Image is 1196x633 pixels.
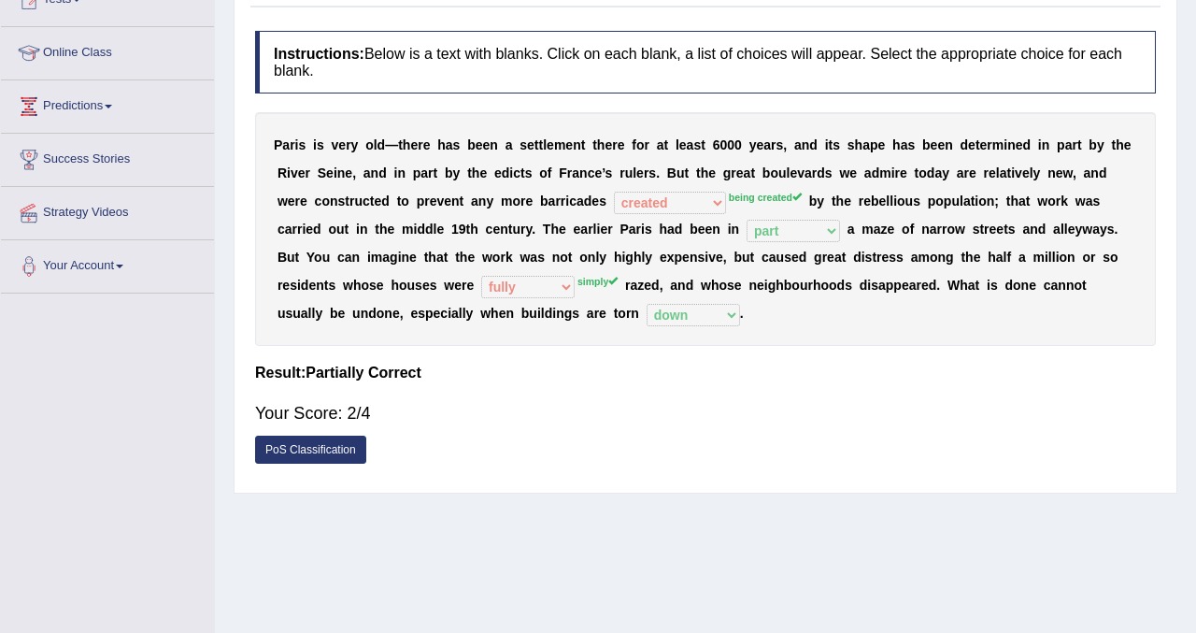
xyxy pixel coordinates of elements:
[561,194,565,209] b: r
[676,165,685,180] b: u
[494,165,502,180] b: e
[543,137,547,152] b: l
[944,194,952,209] b: p
[619,165,624,180] b: r
[336,222,345,237] b: u
[584,194,592,209] b: d
[338,137,346,152] b: e
[994,194,999,209] b: ;
[980,137,988,152] b: e
[1,27,214,74] a: Online Class
[900,165,907,180] b: e
[996,165,1000,180] b: l
[931,137,938,152] b: e
[893,194,897,209] b: i
[513,165,520,180] b: c
[632,137,636,152] b: f
[625,165,634,180] b: u
[679,137,687,152] b: e
[278,194,288,209] b: w
[864,165,872,180] b: a
[1042,137,1050,152] b: n
[794,137,802,152] b: a
[445,165,453,180] b: b
[1057,137,1065,152] b: p
[295,194,300,209] b: r
[1022,165,1030,180] b: e
[349,194,354,209] b: r
[892,137,901,152] b: h
[1030,165,1033,180] b: l
[783,137,787,152] b: ,
[736,165,744,180] b: e
[863,194,871,209] b: e
[987,137,991,152] b: r
[255,436,366,464] a: PoS Classification
[636,137,645,152] b: o
[1033,165,1041,180] b: y
[1007,165,1012,180] b: t
[597,137,605,152] b: h
[573,137,581,152] b: n
[913,194,920,209] b: s
[879,165,890,180] b: m
[989,165,996,180] b: e
[790,165,797,180] b: e
[505,137,513,152] b: a
[381,194,390,209] b: d
[935,194,944,209] b: o
[656,165,660,180] b: .
[729,192,802,203] sup: being created
[534,137,539,152] b: t
[605,137,612,152] b: e
[809,137,818,152] b: d
[401,194,409,209] b: o
[1000,165,1007,180] b: a
[1097,137,1104,152] b: y
[354,194,363,209] b: u
[479,165,487,180] b: e
[1116,137,1124,152] b: h
[467,137,476,152] b: b
[430,194,437,209] b: e
[770,165,778,180] b: o
[612,137,617,152] b: r
[374,194,381,209] b: e
[288,194,295,209] b: e
[410,137,418,152] b: e
[1,134,214,180] a: Success Stories
[334,165,337,180] b: i
[292,222,296,237] b: r
[291,165,298,180] b: v
[685,165,690,180] b: t
[1056,194,1061,209] b: r
[701,137,705,152] b: t
[1077,137,1082,152] b: t
[839,165,849,180] b: w
[812,165,817,180] b: r
[829,137,833,152] b: t
[559,165,567,180] b: F
[832,194,836,209] b: t
[472,165,480,180] b: h
[338,194,346,209] b: s
[644,137,648,152] b: r
[890,194,893,209] b: l
[397,194,402,209] b: t
[667,165,676,180] b: B
[975,194,978,209] b: i
[719,137,727,152] b: 0
[588,165,595,180] b: c
[471,194,478,209] b: a
[915,165,919,180] b: t
[696,165,701,180] b: t
[1073,165,1076,180] b: ,
[687,137,694,152] b: a
[378,165,387,180] b: d
[1026,194,1031,209] b: t
[961,137,969,152] b: d
[313,222,321,237] b: d
[762,165,771,180] b: b
[490,137,498,152] b: n
[1092,194,1100,209] b: s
